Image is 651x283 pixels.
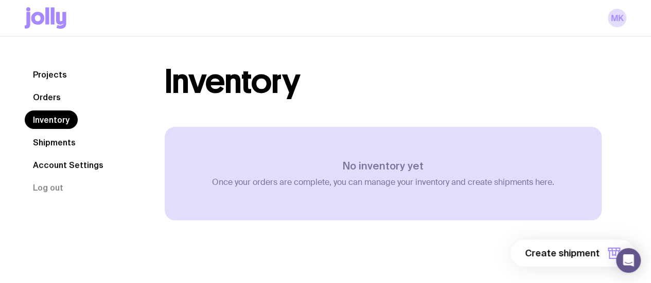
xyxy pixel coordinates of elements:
[25,110,78,129] a: Inventory
[25,88,69,106] a: Orders
[608,9,626,27] a: MK
[212,177,554,187] p: Once your orders are complete, you can manage your inventory and create shipments here.
[616,248,641,273] div: Open Intercom Messenger
[25,65,75,84] a: Projects
[212,160,554,172] h3: No inventory yet
[25,133,84,152] a: Shipments
[165,65,300,98] h1: Inventory
[511,240,635,267] button: Create shipment
[525,247,600,259] span: Create shipment
[25,156,112,174] a: Account Settings
[25,178,72,197] button: Log out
